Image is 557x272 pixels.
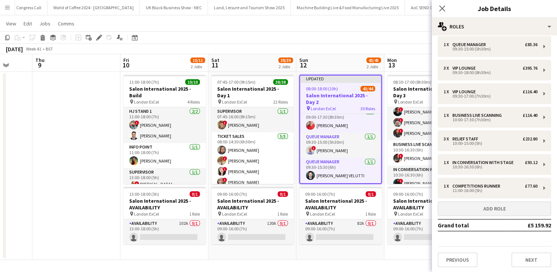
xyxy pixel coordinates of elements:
[387,219,470,244] app-card-role: Availability87A0/109:00-16:00 (7h)
[444,165,537,169] div: 10:30-16:30 (6h)
[223,167,227,171] span: !
[452,66,479,71] div: VIP Lounge
[3,19,19,28] a: View
[398,99,423,105] span: London ExCel
[277,211,288,217] span: 1 Role
[305,191,335,197] span: 09:00-16:00 (7h)
[360,106,375,111] span: 30 Roles
[190,57,205,63] span: 10/11
[123,187,206,244] app-job-card: 13:00-18:00 (5h)0/1Salon International 2025 - AVAILABILITY London ExCel1 RoleAvailability102A0/11...
[387,75,470,184] app-job-card: 08:30-17:00 (8h30m)34/34Salon International 2025 - Day 3 London ExCel23 Roles![PERSON_NAME][PERSO...
[123,57,129,63] span: Fri
[387,140,470,165] app-card-role: Business Live Scanning1/110:30-16:30 (6h)![PERSON_NAME]
[393,79,431,85] span: 08:30-17:00 (8h30m)
[452,136,481,142] div: Relief Staff
[134,211,159,217] span: London ExCel
[21,19,35,28] a: Edit
[360,86,375,91] span: 43/44
[387,57,397,63] span: Mon
[211,198,294,211] h3: Salon International 2025 - AVAILABILITY
[211,132,294,200] app-card-role: Ticket Sales5/508:00-14:30 (6h30m)[PERSON_NAME]![PERSON_NAME]![PERSON_NAME]![PERSON_NAME]
[386,61,397,69] span: 13
[135,121,139,125] span: !
[123,86,206,99] h3: Salon International 2025 - Build
[222,99,247,105] span: London ExCel
[444,42,452,47] div: 1 x
[211,86,294,99] h3: Salon International 2025 - Day 1
[24,20,32,27] span: Edit
[525,160,537,165] div: £93.12
[511,252,551,267] button: Next
[444,94,537,98] div: 09:30-17:00 (7h30m)
[387,187,470,244] app-job-card: 09:00-16:00 (7h)0/1Salon International 2025 - AVAILABILITY London ExCel1 RoleAvailability87A0/109...
[34,61,45,69] span: 9
[399,179,403,183] span: !
[211,219,294,244] app-card-role: Availability120A0/109:00-16:00 (7h)
[452,184,503,189] div: Competitions Runner
[223,121,227,125] span: !
[444,89,452,94] div: 1 x
[366,191,376,197] span: 0/1
[208,0,291,15] button: Land, Leisure and Tourism Show 2025
[191,64,205,69] div: 2 Jobs
[24,46,43,52] span: Week 41
[399,107,403,112] span: !
[35,57,45,63] span: Thu
[210,61,219,69] span: 11
[525,184,537,189] div: £77.60
[523,113,537,118] div: £116.40
[279,64,293,69] div: 2 Jobs
[387,165,470,191] app-card-role: In Conversation With Stage1/110:30-16:30 (6h)![PERSON_NAME]
[299,187,382,244] app-job-card: 09:00-16:00 (7h)0/1Salon International 2025 - AVAILABILITY London ExCel1 RoleAvailability82A0/109...
[46,46,53,52] div: BST
[211,57,219,63] span: Sat
[393,191,423,197] span: 09:00-16:00 (7h)
[444,118,537,122] div: 10:00-17:30 (7h30m)
[311,106,336,111] span: London ExCel
[444,47,537,51] div: 09:30-15:00 (5h30m)
[223,178,227,182] span: !
[291,0,405,15] button: Machine Building Live & Food Manufacturing Live 2025
[211,75,294,184] app-job-card: 07:45-17:00 (9h15m)38/38Salon International 2025 - Day 1 London ExCel22 RolesSupervisor1/107:45-1...
[452,42,489,47] div: Queue Manager
[300,133,381,158] app-card-role: Queue Manager1/109:30-15:00 (5h30m)![PERSON_NAME]
[299,75,382,184] app-job-card: Updated08:00-18:00 (10h)43/44Salon International 2025 - Day 2 London ExCel30 Roles![PERSON_NAME]T...
[367,64,381,69] div: 2 Jobs
[444,160,452,165] div: 1 x
[273,99,288,105] span: 22 Roles
[211,187,294,244] app-job-card: 09:00-16:00 (7h)0/1Salon International 2025 - AVAILABILITY London ExCel1 RoleAvailability120A0/10...
[129,79,159,85] span: 11:00-18:00 (7h)
[365,211,376,217] span: 1 Role
[444,184,452,189] div: 1 x
[452,160,517,165] div: In Conversation With Stage
[444,189,537,192] div: 11:00-16:00 (5h)
[399,129,403,133] span: !
[299,198,382,211] h3: Salon International 2025 - AVAILABILITY
[432,4,557,13] h3: Job Details
[123,198,206,211] h3: Salon International 2025 - AVAILABILITY
[444,71,537,74] div: 09:30-18:00 (8h30m)
[523,66,537,71] div: £395.76
[189,211,200,217] span: 1 Role
[310,211,335,217] span: London ExCel
[123,75,206,184] app-job-card: 11:00-18:00 (7h)10/10Salon International 2025 - Build London ExCel4 RolesHJ Stand 12/211:00-18:00...
[123,143,206,168] app-card-role: Info Point1/111:00-18:00 (7h)[PERSON_NAME]
[444,66,452,71] div: 3 x
[399,154,403,158] span: !
[39,20,50,27] span: Jobs
[129,191,159,197] span: 13:00-18:00 (5h)
[300,92,381,105] h3: Salon International 2025 - Day 2
[185,79,200,85] span: 10/10
[222,211,247,217] span: London ExCel
[523,89,537,94] div: £116.40
[452,89,479,94] div: VIP Lounge
[134,99,159,105] span: London ExCel
[58,20,74,27] span: Comms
